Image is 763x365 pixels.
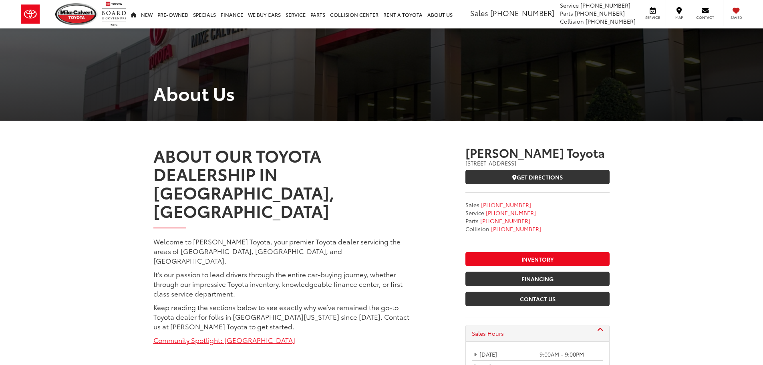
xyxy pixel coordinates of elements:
a: <span class='callNowClass'>713-597-5313</span> [481,201,531,209]
span: Collision [465,225,489,233]
a: Get Directions [465,170,610,184]
a: Contact Us [465,292,610,306]
span: Sales [465,201,479,209]
span: Parts [560,9,573,17]
a: Inventory [465,252,610,266]
a: Sales Hours [472,329,603,337]
h3: ABOUT OUR TOYOTA DEALERSHIP IN [GEOGRAPHIC_DATA], [GEOGRAPHIC_DATA] [153,146,415,220]
span: [PHONE_NUMBER] [491,225,541,233]
span: Service [644,15,662,20]
span: [PHONE_NUMBER] [481,201,531,209]
a: <span class='callNowClass3'>713-561-5088</span> [480,217,530,225]
h1: About Us [147,83,616,103]
td: [DATE] [472,348,538,361]
span: [PHONE_NUMBER] [586,17,636,25]
a: Community Spotlight: [GEOGRAPHIC_DATA] [153,335,295,345]
span: Service [560,1,579,9]
p: It’s our passion to lead drivers through the entire car-buying journey, whether through our impre... [153,269,415,298]
p: Welcome to [PERSON_NAME] Toyota, your premier Toyota dealer servicing the areas of [GEOGRAPHIC_DA... [153,236,415,265]
span: Sales [470,8,488,18]
span: Contact [696,15,714,20]
span: [PHONE_NUMBER] [486,209,536,217]
span: Saved [727,15,745,20]
span: [PHONE_NUMBER] [575,9,625,17]
a: Financing [465,272,610,286]
span: Collision [560,17,584,25]
td: 9:00AM - 9:00PM [538,348,603,361]
a: <span class='callNowClass2'>346-577-8734</span> [486,209,536,217]
h3: [PERSON_NAME] Toyota [465,146,610,159]
span: Parts [465,217,479,225]
span: Service [465,209,484,217]
span: Map [670,15,688,20]
img: Mike Calvert Toyota [55,3,98,25]
span: [PHONE_NUMBER] [480,217,530,225]
address: [STREET_ADDRESS] [465,159,610,167]
a: <span class='callNowClass4'>713-558-8282</span> [491,225,541,233]
span: [PHONE_NUMBER] [490,8,554,18]
p: Keep reading the sections below to see exactly why we’ve remained the go-to Toyota dealer for fol... [153,302,415,331]
span: [PHONE_NUMBER] [580,1,630,9]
